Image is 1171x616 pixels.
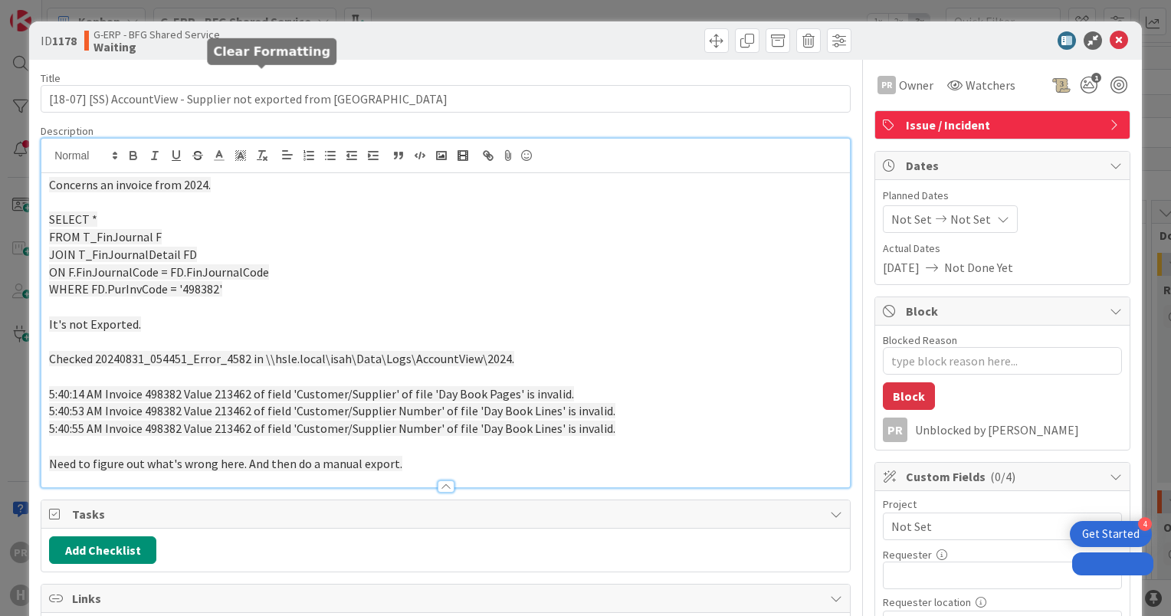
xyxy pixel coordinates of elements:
[49,264,269,280] span: ON F.FinJournalCode = FD.FinJournalCode
[49,281,222,297] span: WHERE FD.PurInvCode = '498382'
[883,188,1122,204] span: Planned Dates
[906,302,1102,320] span: Block
[41,85,851,113] input: type card name here...
[944,258,1013,277] span: Not Done Yet
[883,333,957,347] label: Blocked Reason
[883,548,932,562] label: Requester
[883,418,907,442] div: PR
[49,316,141,332] span: It's not Exported.
[950,210,991,228] span: Not Set
[899,76,933,94] span: Owner
[966,76,1015,94] span: Watchers
[915,423,1122,437] div: Unblocked by [PERSON_NAME]
[891,516,1087,537] span: Not Set
[41,31,77,50] span: ID
[93,41,220,53] b: Waiting
[883,258,920,277] span: [DATE]
[906,467,1102,486] span: Custom Fields
[72,589,822,608] span: Links
[52,33,77,48] b: 1178
[906,116,1102,134] span: Issue / Incident
[49,421,615,436] span: 5:40:55 AM Invoice 498382 Value 213462 of field 'Customer/Supplier Number' of file 'Day Book Line...
[49,403,615,418] span: 5:40:53 AM Invoice 498382 Value 213462 of field 'Customer/Supplier Number' of file 'Day Book Line...
[41,71,61,85] label: Title
[49,456,402,471] span: Need to figure out what's wrong here. And then do a manual export.
[93,28,220,41] span: G-ERP - BFG Shared Service
[1138,517,1152,531] div: 4
[49,536,156,564] button: Add Checklist
[891,210,932,228] span: Not Set
[49,351,514,366] span: Checked 20240831_054451_Error_4582 in \\hsle.local\isah\Data\Logs\AccountView\2024.
[49,211,97,227] span: SELECT *
[49,247,197,262] span: JOIN T_FinJournalDetail FD
[49,386,574,401] span: 5:40:14 AM Invoice 498382 Value 213462 of field 'Customer/Supplier' of file 'Day Book Pages' is i...
[877,76,896,94] div: PR
[213,44,330,59] h5: Clear Formatting
[41,124,93,138] span: Description
[990,469,1015,484] span: ( 0/4 )
[883,241,1122,257] span: Actual Dates
[883,499,1122,510] div: Project
[1070,521,1152,547] div: Open Get Started checklist, remaining modules: 4
[49,177,211,192] span: Concerns an invoice from 2024.
[1082,526,1140,542] div: Get Started
[906,156,1102,175] span: Dates
[49,229,162,244] span: FROM T_FinJournal F
[883,382,935,410] button: Block
[1091,73,1101,83] span: 1
[72,505,822,523] span: Tasks
[883,597,1122,608] div: Requester location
